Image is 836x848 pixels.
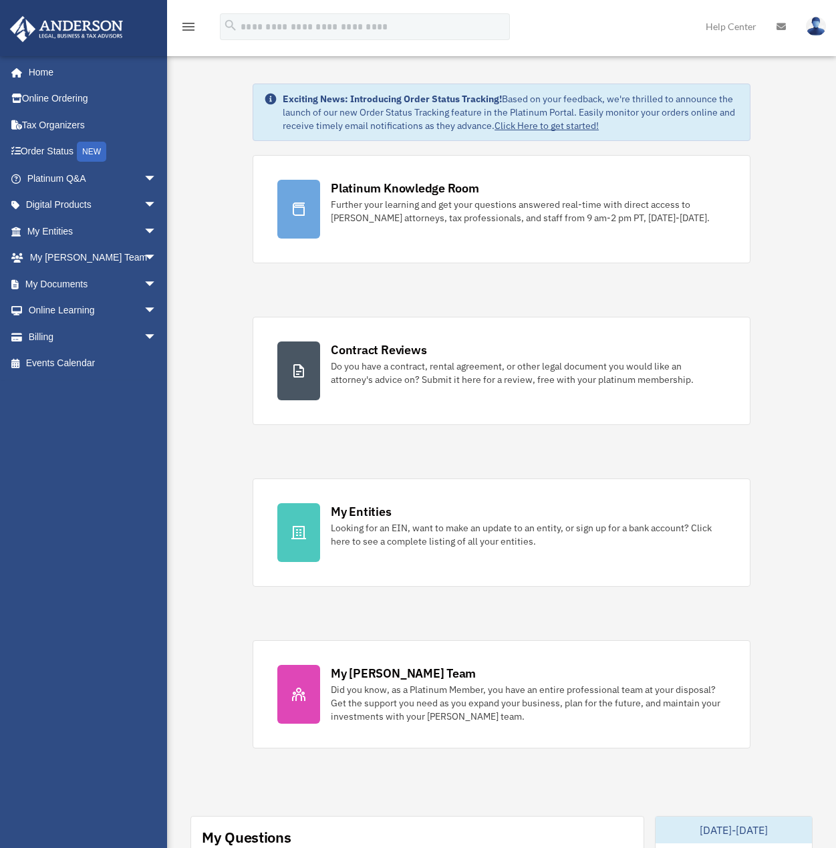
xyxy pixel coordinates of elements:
a: Online Ordering [9,86,177,112]
span: arrow_drop_down [144,271,170,298]
div: My [PERSON_NAME] Team [331,665,476,682]
div: Based on your feedback, we're thrilled to announce the launch of our new Order Status Tracking fe... [283,92,739,132]
a: Events Calendar [9,350,177,377]
span: arrow_drop_down [144,297,170,325]
a: My Documentsarrow_drop_down [9,271,177,297]
a: My [PERSON_NAME] Team Did you know, as a Platinum Member, you have an entire professional team at... [253,640,750,748]
span: arrow_drop_down [144,165,170,192]
span: arrow_drop_down [144,323,170,351]
img: User Pic [806,17,826,36]
div: My Questions [202,827,291,847]
div: My Entities [331,503,391,520]
div: Did you know, as a Platinum Member, you have an entire professional team at your disposal? Get th... [331,683,726,723]
div: [DATE]-[DATE] [656,817,812,843]
a: My [PERSON_NAME] Teamarrow_drop_down [9,245,177,271]
div: Further your learning and get your questions answered real-time with direct access to [PERSON_NAM... [331,198,726,225]
a: Billingarrow_drop_down [9,323,177,350]
a: Click Here to get started! [495,120,599,132]
strong: Exciting News: Introducing Order Status Tracking! [283,93,502,105]
i: search [223,18,238,33]
span: arrow_drop_down [144,192,170,219]
a: Home [9,59,170,86]
a: Digital Productsarrow_drop_down [9,192,177,219]
span: arrow_drop_down [144,245,170,272]
a: Online Learningarrow_drop_down [9,297,177,324]
a: Order StatusNEW [9,138,177,166]
a: My Entities Looking for an EIN, want to make an update to an entity, or sign up for a bank accoun... [253,478,750,587]
a: Platinum Q&Aarrow_drop_down [9,165,177,192]
a: My Entitiesarrow_drop_down [9,218,177,245]
div: Contract Reviews [331,341,426,358]
a: Contract Reviews Do you have a contract, rental agreement, or other legal document you would like... [253,317,750,425]
span: arrow_drop_down [144,218,170,245]
div: Platinum Knowledge Room [331,180,479,196]
div: Looking for an EIN, want to make an update to an entity, or sign up for a bank account? Click her... [331,521,726,548]
i: menu [180,19,196,35]
a: menu [180,23,196,35]
a: Tax Organizers [9,112,177,138]
div: NEW [77,142,106,162]
div: Do you have a contract, rental agreement, or other legal document you would like an attorney's ad... [331,360,726,386]
img: Anderson Advisors Platinum Portal [6,16,127,42]
a: Platinum Knowledge Room Further your learning and get your questions answered real-time with dire... [253,155,750,263]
